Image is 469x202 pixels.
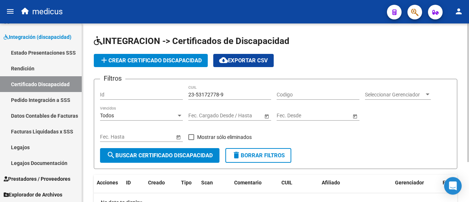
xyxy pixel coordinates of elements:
datatable-header-cell: Creado [145,175,178,191]
button: Buscar Certificado Discapacidad [100,148,219,163]
mat-icon: person [454,7,463,16]
mat-icon: cloud_download [219,56,228,65]
mat-icon: search [107,151,115,159]
button: Exportar CSV [213,54,274,67]
h3: Filtros [100,73,125,84]
div: Open Intercom Messenger [444,177,462,195]
span: Mostrar sólo eliminados [197,133,252,142]
span: Todos [100,113,114,118]
span: ID [126,180,131,186]
button: Open calendar [174,133,182,141]
datatable-header-cell: Acciones [94,175,123,191]
span: Exportar CSV [219,57,268,64]
span: Buscar Certificado Discapacidad [107,152,213,159]
datatable-header-cell: Scan [198,175,231,191]
span: Seleccionar Gerenciador [365,92,424,98]
button: Open calendar [351,112,359,120]
input: Fecha fin [221,113,257,119]
input: Fecha inicio [100,134,127,140]
span: Creado [148,180,165,186]
span: medicus [32,4,63,20]
span: Tipo [181,180,192,186]
span: Acciones [97,180,118,186]
span: CUIL [281,180,292,186]
input: Fecha inicio [277,113,303,119]
span: Integración (discapacidad) [4,33,71,41]
span: Crear Certificado Discapacidad [100,57,202,64]
input: Fecha fin [310,113,346,119]
datatable-header-cell: Tipo [178,175,198,191]
button: Open calendar [263,112,270,120]
span: Afiliado [322,180,340,186]
datatable-header-cell: Gerenciador [392,175,440,191]
mat-icon: add [100,56,108,65]
span: Scan [201,180,213,186]
span: Borrar Filtros [232,152,285,159]
button: Borrar Filtros [225,148,291,163]
input: Fecha fin [133,134,169,140]
mat-icon: delete [232,151,241,159]
datatable-header-cell: Comentario [231,175,268,191]
datatable-header-cell: CUIL [278,175,319,191]
input: Fecha inicio [188,113,215,119]
span: INTEGRACION -> Certificados de Discapacidad [94,36,289,46]
datatable-header-cell: ID [123,175,145,191]
datatable-header-cell: Afiliado [319,175,392,191]
span: Comentario [234,180,262,186]
button: Crear Certificado Discapacidad [94,54,208,67]
mat-icon: menu [6,7,15,16]
span: Explorador de Archivos [4,191,62,199]
span: F. Desde [443,180,462,186]
span: Gerenciador [395,180,424,186]
span: Prestadores / Proveedores [4,175,70,183]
